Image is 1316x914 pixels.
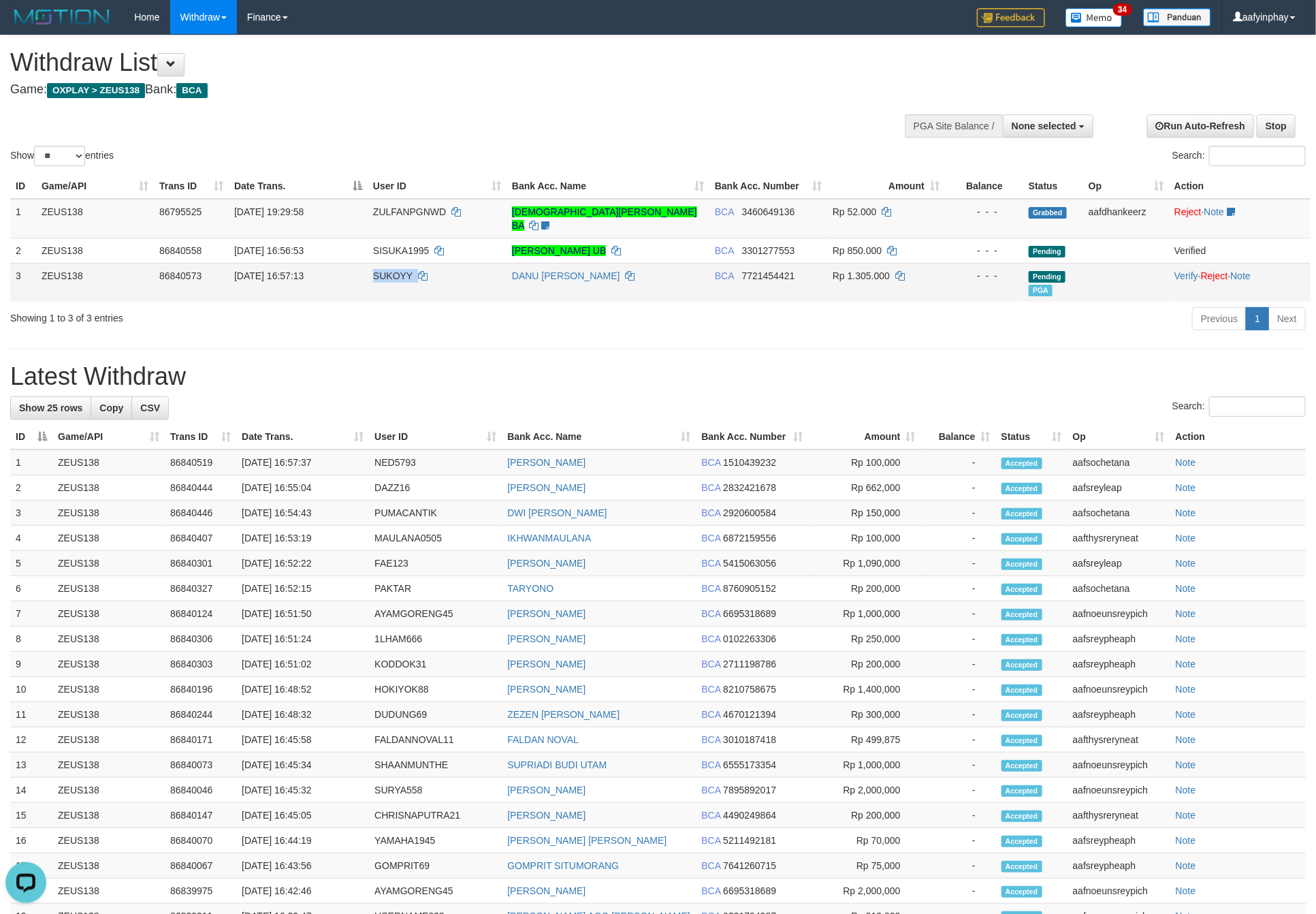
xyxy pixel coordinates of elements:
span: Copy 3301277553 to clipboard [742,245,795,256]
td: [DATE] 16:51:02 [236,652,369,677]
td: ZEUS138 [52,753,165,778]
a: Note [1204,206,1225,217]
a: Note [1176,759,1196,770]
span: BCA [701,759,720,770]
td: 13 [10,753,52,778]
td: 86840301 [165,551,236,576]
span: BCA [701,583,720,594]
a: Note [1230,270,1251,281]
td: 6 [10,576,52,601]
td: aafsreypheaph [1068,627,1170,652]
a: Reject [1201,270,1228,281]
span: BCA [701,457,720,468]
td: ZEUS138 [36,199,154,238]
td: 86840046 [165,778,236,803]
td: 1 [10,450,52,475]
span: Pending [1029,246,1065,257]
a: DANU [PERSON_NAME] [512,270,620,281]
th: Amount: activate to sort column ascending [827,174,945,199]
span: Show 25 rows [19,403,82,413]
td: aafsochetana [1068,501,1170,526]
span: 86840573 [159,270,202,281]
td: NED5793 [369,450,502,475]
td: aafnoeunsreypich [1068,677,1170,702]
a: [PERSON_NAME] [507,457,585,468]
a: Run Auto-Refresh [1147,114,1254,138]
a: Verify [1174,270,1198,281]
span: None selected [1012,121,1076,131]
a: TARYONO [507,583,553,594]
td: ZEUS138 [52,551,165,576]
span: Accepted [1001,684,1042,696]
select: Showentries [34,146,85,166]
td: - [921,727,996,753]
span: 86840558 [159,245,202,256]
th: Action [1170,424,1306,450]
span: Accepted [1001,558,1042,570]
td: ZEUS138 [52,475,165,501]
a: Note [1176,860,1196,871]
td: Rp 1,090,000 [809,551,921,576]
td: aafdhankeerz [1083,199,1169,238]
img: Button%20Memo.svg [1065,8,1123,27]
td: ZEUS138 [36,263,154,302]
td: aafthysreryneat [1068,727,1170,753]
div: - - - [950,269,1018,283]
span: BCA [701,810,720,821]
td: Rp 1,000,000 [809,753,921,778]
span: BCA [701,533,720,543]
td: aafsochetana [1068,576,1170,601]
td: KODDOK31 [369,652,502,677]
td: · · [1169,263,1311,302]
td: - [921,551,996,576]
span: Rp 52.000 [833,206,877,217]
th: Amount: activate to sort column ascending [809,424,921,450]
h1: Withdraw List [10,49,864,76]
td: 9 [10,652,52,677]
span: BCA [701,684,720,695]
a: Copy [91,396,132,420]
span: SUKOYY [373,270,413,281]
td: Rp 300,000 [809,702,921,727]
td: [DATE] 16:51:24 [236,627,369,652]
span: BCA [715,245,734,256]
span: BCA [701,785,720,795]
a: DWI [PERSON_NAME] [507,507,607,518]
td: - [921,778,996,803]
td: 86840303 [165,652,236,677]
td: - [921,601,996,627]
img: Feedback.jpg [977,8,1045,27]
td: 1 [10,199,36,238]
span: BCA [701,709,720,720]
th: Op: activate to sort column ascending [1068,424,1170,450]
td: aafsreypheaph [1068,702,1170,727]
img: MOTION_logo.png [10,7,114,27]
td: [DATE] 16:57:37 [236,450,369,475]
td: ZEUS138 [52,803,165,828]
span: Accepted [1001,810,1042,822]
a: [PERSON_NAME] [507,885,585,896]
th: Status [1023,174,1083,199]
td: 12 [10,727,52,753]
span: 34 [1113,3,1132,16]
td: aafthysreryneat [1068,526,1170,551]
a: Note [1176,558,1196,569]
td: - [921,450,996,475]
a: Note [1176,482,1196,493]
th: Balance [945,174,1023,199]
td: CHRISNAPUTRA21 [369,803,502,828]
td: [DATE] 16:45:34 [236,753,369,778]
a: [PERSON_NAME] [507,633,585,644]
span: Copy 6555173354 to clipboard [723,759,776,770]
a: Next [1268,307,1306,330]
td: 86840147 [165,803,236,828]
span: Rp 850.000 [833,245,882,256]
td: [DATE] 16:45:58 [236,727,369,753]
td: ZEUS138 [52,501,165,526]
span: Accepted [1001,785,1042,797]
td: SURYA558 [369,778,502,803]
td: [DATE] 16:55:04 [236,475,369,501]
span: Accepted [1001,634,1042,646]
img: panduan.png [1143,8,1211,27]
span: 86795525 [159,206,202,217]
